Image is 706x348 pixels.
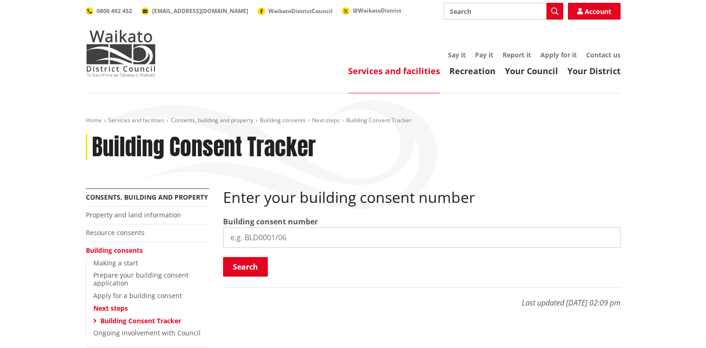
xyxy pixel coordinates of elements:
a: Your Council [505,65,558,77]
span: Building Consent Tracker [346,116,412,124]
a: Your District [567,65,621,77]
a: Next steps [312,116,340,124]
a: 0800 492 452 [86,7,132,15]
a: WaikatoDistrictCouncil [258,7,333,15]
a: Recreation [449,65,496,77]
a: Ongoing involvement with Council [93,328,201,337]
a: Consents, building and property [171,116,253,124]
label: Building consent number [223,216,318,227]
nav: breadcrumb [86,117,621,125]
a: Resource consents [86,228,145,237]
a: Prepare your building consent application [93,271,189,287]
a: Services and facilities [108,116,164,124]
a: Building Consent Tracker [100,316,181,325]
a: Building consents [260,116,306,124]
a: Contact us [586,50,621,59]
a: Making a start [93,258,138,267]
h2: Enter your building consent number [223,188,621,206]
a: @WaikatoDistrict [342,7,401,14]
h1: Building Consent Tracker [92,134,316,161]
a: Say it [448,50,466,59]
p: Last updated [DATE] 02:09 pm [223,287,621,308]
a: Apply for it [540,50,577,59]
a: Building consents [86,246,143,255]
span: [EMAIL_ADDRESS][DOMAIN_NAME] [152,7,248,15]
a: [EMAIL_ADDRESS][DOMAIN_NAME] [141,7,248,15]
a: Pay it [475,50,493,59]
span: WaikatoDistrictCouncil [268,7,333,15]
a: Apply for a building consent [93,291,182,300]
button: Search [223,257,268,277]
a: Next steps [93,304,128,313]
img: Waikato District Council - Te Kaunihera aa Takiwaa o Waikato [86,30,156,77]
input: Search input [444,3,563,20]
span: 0800 492 452 [97,7,132,15]
a: Account [568,3,621,20]
span: @WaikatoDistrict [353,7,401,14]
a: Services and facilities [348,65,440,77]
input: e.g. BLD0001/06 [223,227,621,248]
a: Report it [503,50,531,59]
a: Home [86,116,102,124]
a: Consents, building and property [86,193,208,202]
a: Property and land information [86,210,181,219]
